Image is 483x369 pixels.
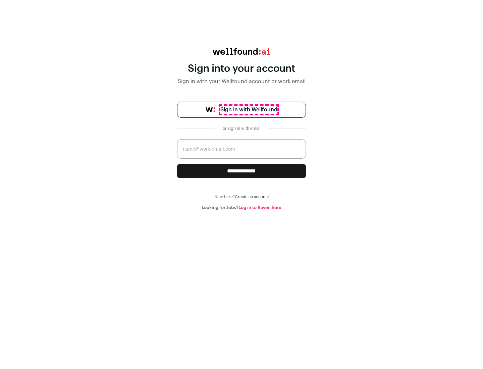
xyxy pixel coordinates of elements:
[177,63,306,75] div: Sign into your account
[220,126,263,131] div: or sign in with email
[177,194,306,200] div: New here?
[213,48,270,55] img: wellfound:ai
[177,205,306,210] div: Looking for Jobs?
[177,77,306,86] div: Sign in with your Wellfound account or work email
[206,107,215,112] img: wellfound-symbol-flush-black-fb3c872781a75f747ccb3a119075da62bfe97bd399995f84a933054e44a575c4.png
[177,139,306,159] input: name@work-email.com
[220,106,277,114] span: Sign in with Wellfound
[177,102,306,118] a: Sign in with Wellfound
[235,195,269,199] a: Create an account
[238,205,281,210] a: Log in to Raven here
